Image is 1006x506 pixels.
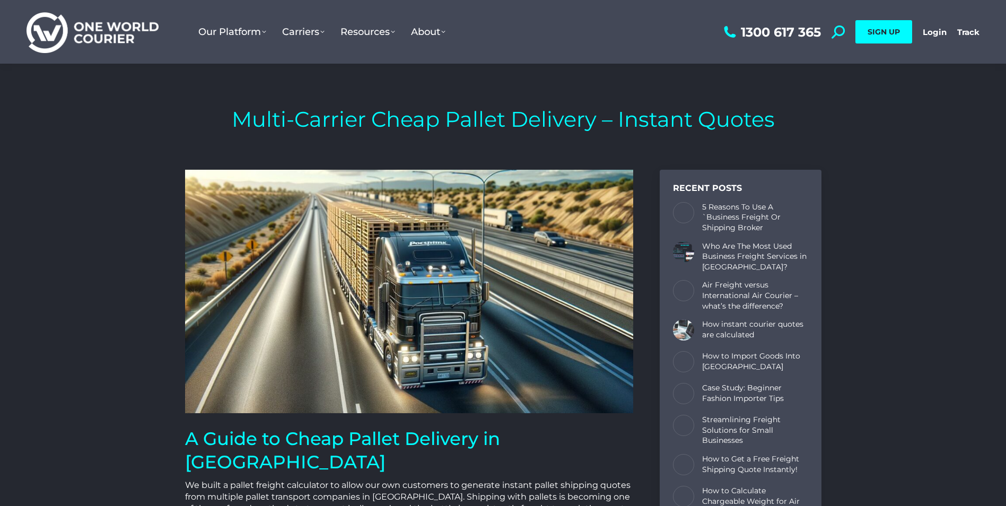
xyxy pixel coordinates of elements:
a: Post image [673,202,694,223]
span: Our Platform [198,26,266,38]
h1: Multi-Carrier Cheap Pallet Delivery – Instant Quotes [232,106,775,133]
span: Resources [340,26,395,38]
a: Who Are The Most Used Business Freight Services in [GEOGRAPHIC_DATA]? [702,241,808,273]
a: How instant courier quotes are calculated [702,319,808,340]
a: 5 Reasons To Use A `Business Freight Or Shipping Broker [702,202,808,233]
a: Resources [333,15,403,48]
img: One World Courier [27,11,159,54]
span: Carriers [282,26,325,38]
a: Post image [673,351,694,372]
a: Login [923,27,947,37]
a: SIGN UP [855,20,912,43]
img: pallets full truckload, prime mover on freeway [185,170,633,413]
a: Post image [673,280,694,301]
span: SIGN UP [868,27,900,37]
a: Post image [673,319,694,341]
a: Carriers [274,15,333,48]
span: About [411,26,445,38]
a: How to Import Goods Into [GEOGRAPHIC_DATA] [702,351,808,372]
a: How to Get a Free Freight Shipping Quote Instantly! [702,454,808,475]
a: Our Platform [190,15,274,48]
a: Post image [673,383,694,404]
a: 1300 617 365 [721,25,821,39]
h1: A Guide to Cheap Pallet Delivery in [GEOGRAPHIC_DATA] [185,427,633,474]
a: About [403,15,453,48]
a: Post image [673,415,694,436]
div: Recent Posts [673,183,808,194]
a: Post image [673,454,694,475]
a: Track [957,27,979,37]
a: Post image [673,241,694,263]
a: Streamlining Freight Solutions for Small Businesses [702,415,808,446]
a: Case Study: Beginner Fashion Importer Tips [702,383,808,404]
a: Air Freight versus International Air Courier – what’s the difference? [702,280,808,311]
